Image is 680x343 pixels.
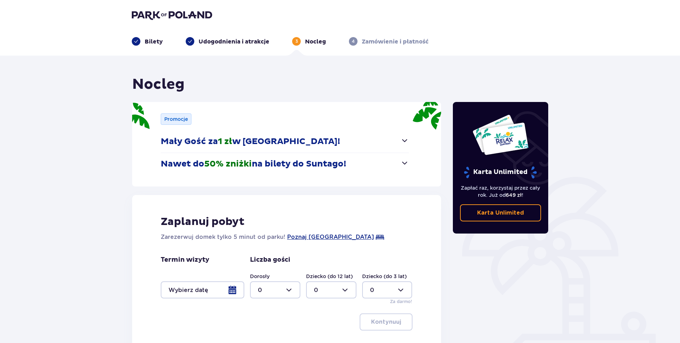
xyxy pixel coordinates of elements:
[186,37,269,46] div: Udogodnienia i atrakcje
[349,37,429,46] div: 4Zamówienie i płatność
[506,192,522,198] span: 649 zł
[352,38,355,45] p: 4
[218,136,232,147] span: 1 zł
[161,215,245,229] p: Zaplanuj pobyt
[250,273,270,280] label: Dorosły
[161,136,340,147] p: Mały Gość za w [GEOGRAPHIC_DATA]!
[305,38,326,46] p: Nocleg
[145,38,163,46] p: Bilety
[287,233,374,241] a: Poznaj [GEOGRAPHIC_DATA]
[460,184,541,199] p: Zapłać raz, korzystaj przez cały rok. Już od !
[362,38,429,46] p: Zamówienie i płatność
[132,10,212,20] img: Park of Poland logo
[460,204,541,221] a: Karta Unlimited
[164,116,188,123] p: Promocje
[306,273,353,280] label: Dziecko (do 12 lat)
[204,159,252,169] span: 50% zniżki
[161,256,209,264] p: Termin wizyty
[292,37,326,46] div: 3Nocleg
[362,273,407,280] label: Dziecko (do 3 lat)
[161,130,409,153] button: Mały Gość za1 złw [GEOGRAPHIC_DATA]!
[472,114,529,155] img: Dwie karty całoroczne do Suntago z napisem 'UNLIMITED RELAX', na białym tle z tropikalnymi liśćmi...
[390,298,412,305] p: Za darmo!
[295,38,298,45] p: 3
[161,233,285,241] p: Zarezerwuj domek tylko 5 minut od parku!
[360,313,412,331] button: Kontynuuj
[161,159,346,169] p: Nawet do na bilety do Suntago!
[371,318,401,326] p: Kontynuuj
[132,37,163,46] div: Bilety
[250,256,290,264] p: Liczba gości
[463,166,537,179] p: Karta Unlimited
[199,38,269,46] p: Udogodnienia i atrakcje
[132,76,185,93] h1: Nocleg
[477,209,524,217] p: Karta Unlimited
[161,153,409,175] button: Nawet do50% zniżkina bilety do Suntago!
